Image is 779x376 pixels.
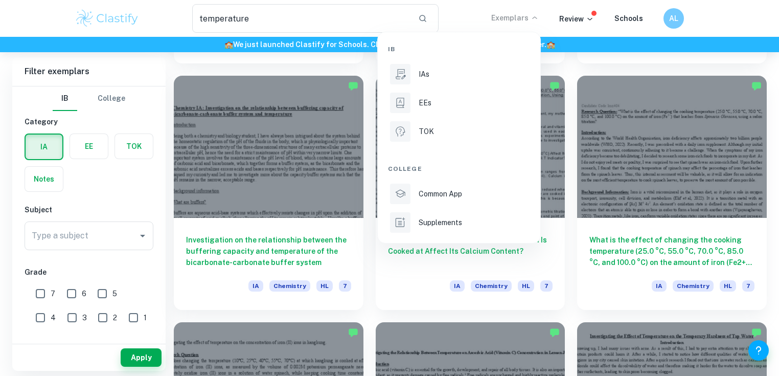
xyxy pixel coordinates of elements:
p: TOK [419,126,434,137]
p: Supplements [419,217,462,228]
a: IAs [388,62,530,86]
span: College [388,164,422,173]
p: IAs [419,69,429,80]
span: IB [388,45,395,54]
p: EEs [419,97,431,108]
a: TOK [388,119,530,144]
a: Common App [388,182,530,206]
a: Supplements [388,210,530,235]
p: Common App [419,188,462,200]
a: EEs [388,91,530,115]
